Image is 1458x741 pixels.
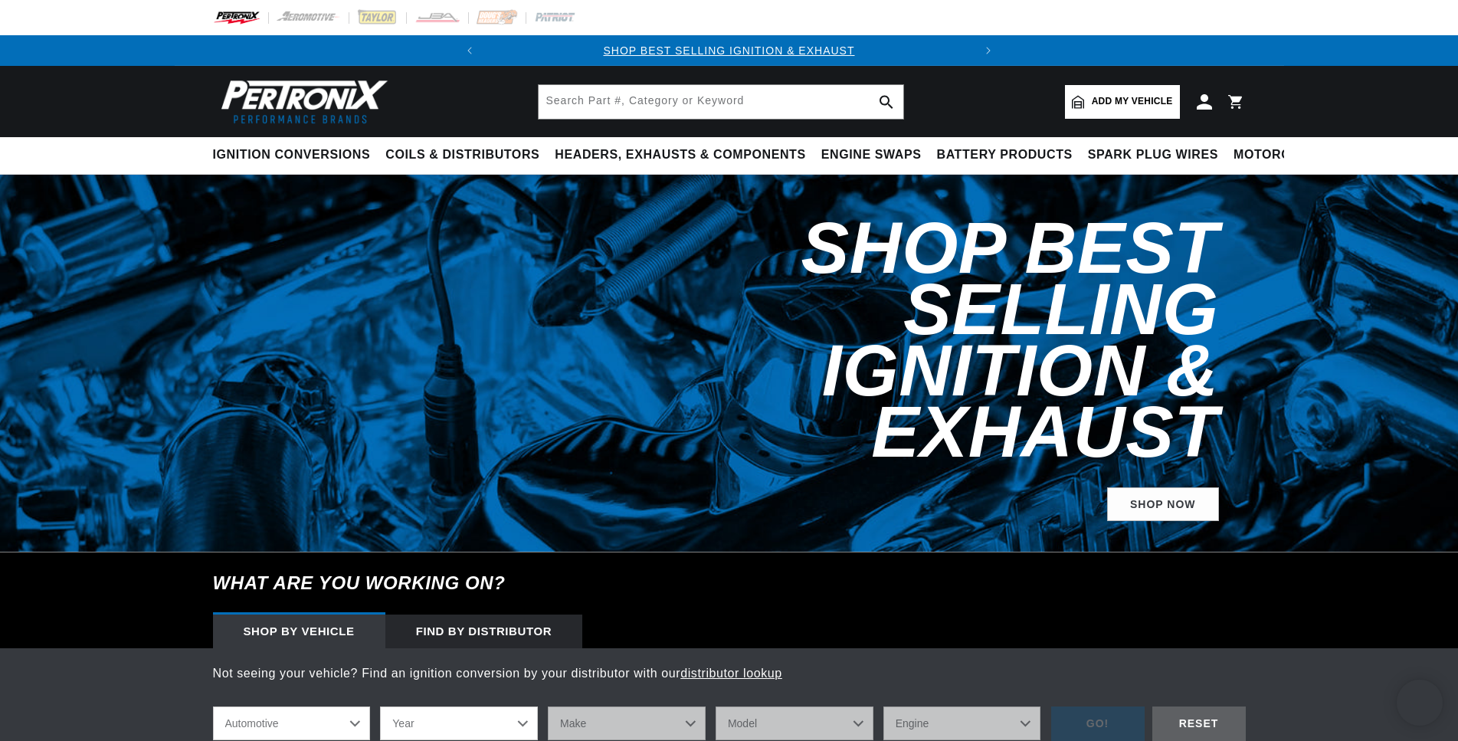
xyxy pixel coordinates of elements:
[870,85,903,119] button: search button
[1088,147,1218,163] span: Spark Plug Wires
[385,615,583,648] div: Find by Distributor
[213,75,389,128] img: Pertronix
[1234,147,1325,163] span: Motorcycle
[680,667,782,680] a: distributor lookup
[821,147,922,163] span: Engine Swaps
[213,664,1246,684] p: Not seeing your vehicle? Find an ignition conversion by your distributor with our
[716,707,873,740] select: Model
[548,707,706,740] select: Make
[378,137,547,173] summary: Coils & Distributors
[883,707,1041,740] select: Engine
[1226,137,1332,173] summary: Motorcycle
[1092,94,1173,109] span: Add my vehicle
[547,137,813,173] summary: Headers, Exhausts & Components
[1107,487,1219,522] a: SHOP NOW
[555,147,805,163] span: Headers, Exhausts & Components
[175,552,1284,614] h6: What are you working on?
[454,35,485,66] button: Translation missing: en.sections.announcements.previous_announcement
[213,707,371,740] select: Ride Type
[1152,707,1246,741] div: RESET
[485,42,972,59] div: 1 of 2
[380,707,538,740] select: Year
[564,218,1219,463] h2: Shop Best Selling Ignition & Exhaust
[973,35,1004,66] button: Translation missing: en.sections.announcements.next_announcement
[213,137,378,173] summary: Ignition Conversions
[385,147,539,163] span: Coils & Distributors
[929,137,1080,173] summary: Battery Products
[213,147,371,163] span: Ignition Conversions
[814,137,929,173] summary: Engine Swaps
[213,615,385,648] div: Shop by vehicle
[175,35,1284,66] slideshow-component: Translation missing: en.sections.announcements.announcement_bar
[937,147,1073,163] span: Battery Products
[1080,137,1226,173] summary: Spark Plug Wires
[603,44,854,57] a: SHOP BEST SELLING IGNITION & EXHAUST
[539,85,903,119] input: Search Part #, Category or Keyword
[1065,85,1180,119] a: Add my vehicle
[485,42,972,59] div: Announcement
